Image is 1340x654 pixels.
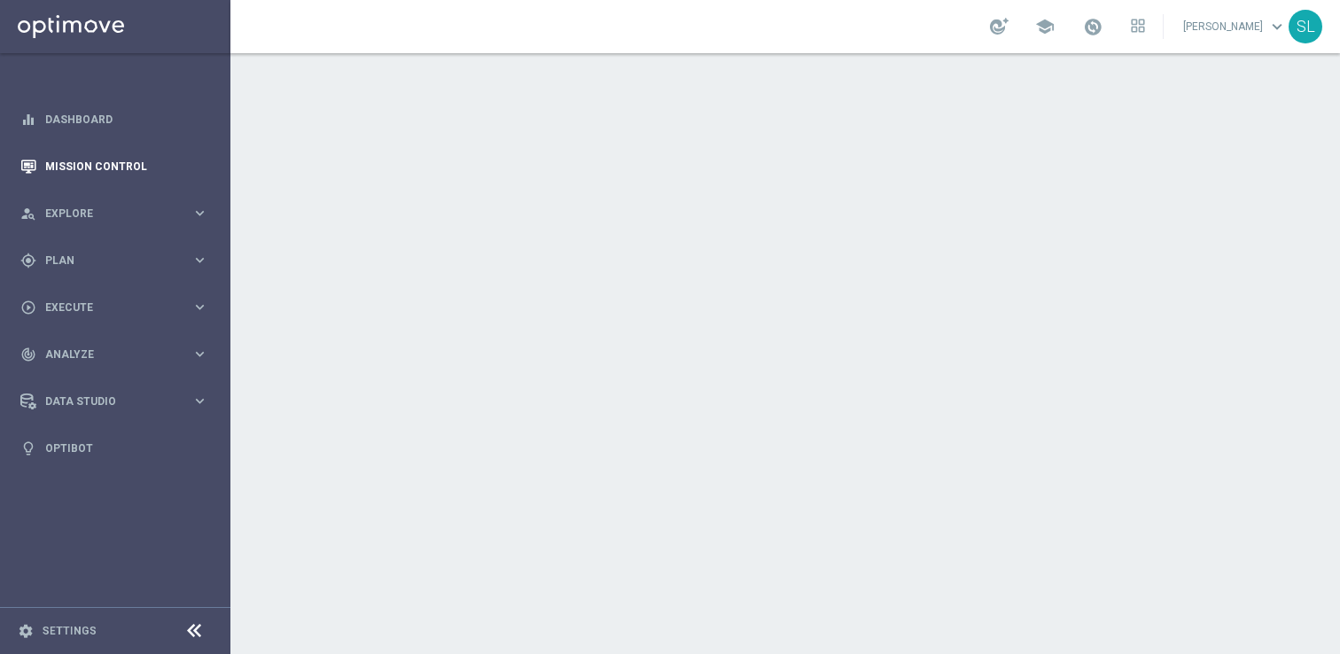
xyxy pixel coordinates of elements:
span: keyboard_arrow_down [1267,17,1287,36]
span: Data Studio [45,396,191,407]
div: Dashboard [20,96,208,143]
a: Optibot [45,424,208,471]
i: lightbulb [20,440,36,456]
span: school [1035,17,1055,36]
i: equalizer [20,112,36,128]
div: SL [1289,10,1322,43]
i: track_changes [20,346,36,362]
div: Mission Control [20,143,208,190]
i: keyboard_arrow_right [191,393,208,409]
a: Mission Control [45,143,208,190]
span: Explore [45,208,191,219]
i: settings [18,623,34,639]
div: Execute [20,300,191,315]
button: lightbulb Optibot [19,441,209,455]
div: Data Studio [20,393,191,409]
button: play_circle_outline Execute keyboard_arrow_right [19,300,209,315]
i: keyboard_arrow_right [191,252,208,269]
div: Optibot [20,424,208,471]
i: keyboard_arrow_right [191,299,208,315]
i: keyboard_arrow_right [191,205,208,222]
span: Execute [45,302,191,313]
i: gps_fixed [20,253,36,269]
button: track_changes Analyze keyboard_arrow_right [19,347,209,362]
button: Mission Control [19,160,209,174]
a: [PERSON_NAME]keyboard_arrow_down [1181,13,1289,40]
button: gps_fixed Plan keyboard_arrow_right [19,253,209,268]
div: Analyze [20,346,191,362]
a: Dashboard [45,96,208,143]
i: play_circle_outline [20,300,36,315]
i: keyboard_arrow_right [191,346,208,362]
div: Plan [20,253,191,269]
a: Settings [43,626,97,636]
i: person_search [20,206,36,222]
span: Analyze [45,349,191,360]
button: equalizer Dashboard [19,113,209,127]
div: Explore [20,206,191,222]
button: Data Studio keyboard_arrow_right [19,394,209,409]
button: person_search Explore keyboard_arrow_right [19,206,209,221]
span: Plan [45,255,191,266]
